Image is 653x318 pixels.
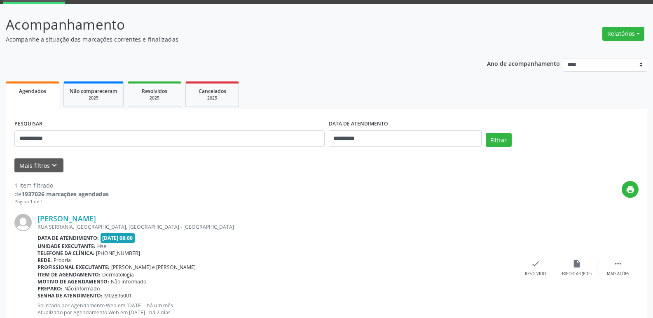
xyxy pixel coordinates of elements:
[37,271,101,278] b: Item de agendamento:
[14,214,32,231] img: img
[19,88,46,95] span: Agendados
[111,264,196,271] span: [PERSON_NAME] e [PERSON_NAME]
[14,181,109,190] div: 1 item filtrado
[70,88,117,95] span: Não compareceram
[607,271,629,277] div: Mais ações
[37,223,515,230] div: RUA SERRANIA, [GEOGRAPHIC_DATA], [GEOGRAPHIC_DATA] - [GEOGRAPHIC_DATA]
[602,27,644,41] button: Relatórios
[6,14,455,35] p: Acompanhamento
[613,259,623,268] i: 
[102,271,134,278] span: Dermatologia
[192,95,233,101] div: 2025
[199,88,226,95] span: Cancelados
[37,250,94,257] b: Telefone da clínica:
[486,133,512,147] button: Filtrar
[6,35,455,44] p: Acompanhe a situação das marcações correntes e finalizadas
[329,118,388,130] label: DATA DE ATENDIMENTO
[97,243,106,250] span: Hse
[531,259,540,268] i: check
[572,259,581,268] i: insert_drive_file
[54,257,71,264] span: Própria
[14,118,42,130] label: PESQUISAR
[37,292,103,299] b: Senha de atendimento:
[37,234,99,241] b: Data de atendimento:
[14,198,109,205] div: Página 1 de 1
[622,181,639,198] button: print
[21,190,109,198] strong: 1937026 marcações agendadas
[14,158,63,173] button: Mais filtroskeyboard_arrow_down
[37,257,52,264] b: Rede:
[96,250,140,257] span: [PHONE_NUMBER]
[104,292,132,299] span: M02896001
[626,185,635,194] i: print
[562,271,592,277] div: Exportar (PDF)
[37,243,96,250] b: Unidade executante:
[50,161,59,170] i: keyboard_arrow_down
[37,278,109,285] b: Motivo de agendamento:
[101,233,135,243] span: [DATE] 08:00
[487,58,560,68] p: Ano de acompanhamento
[64,285,100,292] span: Não informado
[525,271,546,277] div: Resolvido
[37,302,515,316] p: Solicitado por Agendamento Web em [DATE] - há um mês Atualizado por Agendamento Web em [DATE] - h...
[134,95,175,101] div: 2025
[37,214,96,223] a: [PERSON_NAME]
[142,88,167,95] span: Resolvidos
[14,190,109,198] div: de
[37,285,63,292] b: Preparo:
[37,264,110,271] b: Profissional executante:
[111,278,146,285] span: Não informado
[70,95,117,101] div: 2025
